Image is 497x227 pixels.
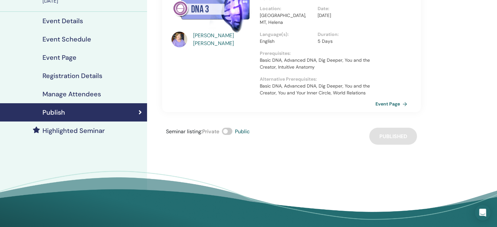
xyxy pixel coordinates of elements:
p: Basic DNA, Advanced DNA, Dig Deeper, You and the Creator, Intuitive Anatomy [260,57,375,71]
div: Open Intercom Messenger [475,205,490,220]
h4: Event Details [42,17,83,25]
p: English [260,38,314,45]
p: Date : [318,5,372,12]
p: [DATE] [318,12,372,19]
span: Seminar listing : [166,128,202,135]
p: 5 Days [318,38,372,45]
h4: Publish [42,108,65,116]
p: Duration : [318,31,372,38]
span: Public [235,128,250,135]
h4: Manage Attendees [42,90,101,98]
a: [PERSON_NAME] [PERSON_NAME] [193,32,254,47]
h4: Event Schedule [42,35,91,43]
img: default.jpg [172,32,187,47]
p: Location : [260,5,314,12]
h4: Highlighted Seminar [42,127,105,135]
p: [GEOGRAPHIC_DATA], MT, Helena [260,12,314,26]
h4: Registration Details [42,72,102,80]
p: Alternative Prerequisites : [260,76,375,83]
p: Language(s) : [260,31,314,38]
p: Basic DNA, Advanced DNA, Dig Deeper, You and the Creator, You and Your Inner Circle, World Relations [260,83,375,96]
p: Prerequisites : [260,50,375,57]
span: Private [202,128,219,135]
a: Event Page [375,99,410,109]
h4: Event Page [42,54,76,61]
